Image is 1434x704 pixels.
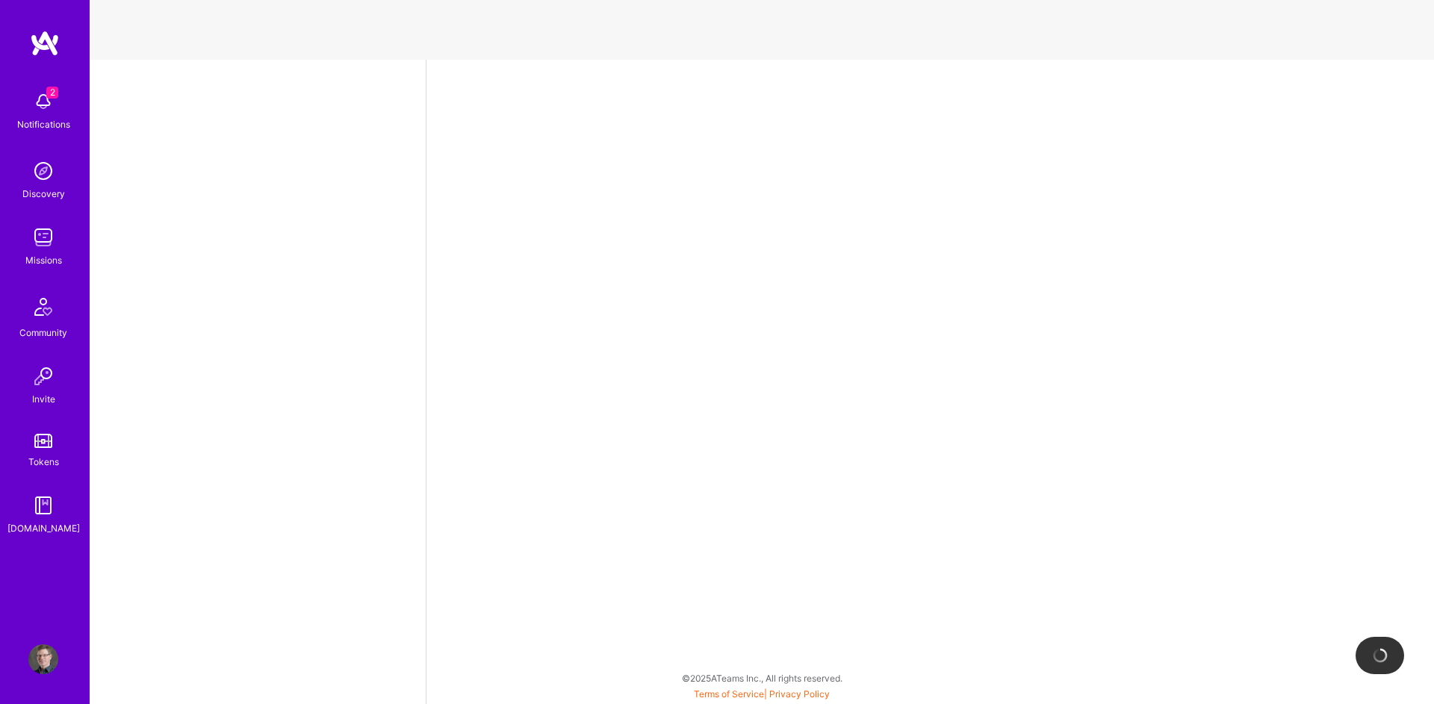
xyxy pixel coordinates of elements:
img: User Avatar [28,644,58,674]
a: User Avatar [25,644,62,674]
div: Community [19,325,67,340]
a: Terms of Service [694,688,764,700]
img: Community [25,289,61,325]
div: Tokens [28,454,59,470]
img: guide book [28,490,58,520]
img: Invite [28,361,58,391]
img: loading [1373,648,1388,663]
img: tokens [34,434,52,448]
span: | [694,688,830,700]
div: © 2025 ATeams Inc., All rights reserved. [90,659,1434,697]
img: logo [30,30,60,57]
a: Privacy Policy [769,688,830,700]
span: 2 [46,87,58,99]
img: teamwork [28,222,58,252]
div: Notifications [17,116,70,132]
img: discovery [28,156,58,186]
img: bell [28,87,58,116]
div: Invite [32,391,55,407]
div: Discovery [22,186,65,202]
div: Missions [25,252,62,268]
div: [DOMAIN_NAME] [7,520,80,536]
